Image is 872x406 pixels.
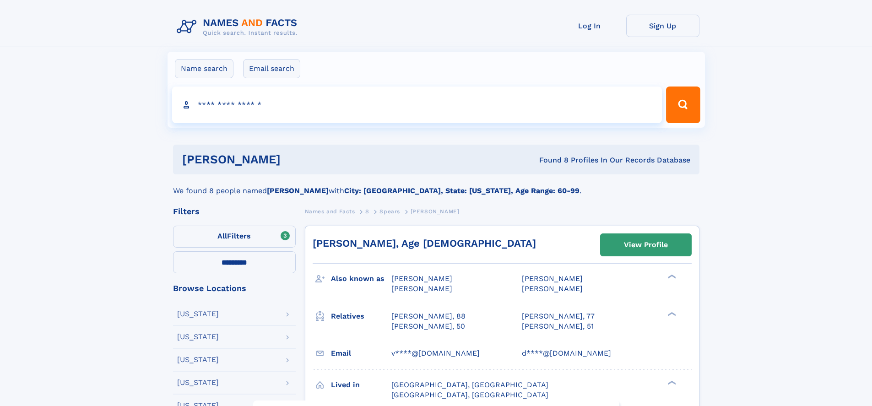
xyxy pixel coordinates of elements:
[624,234,668,255] div: View Profile
[173,174,699,196] div: We found 8 people named with .
[391,321,465,331] a: [PERSON_NAME], 50
[217,232,227,240] span: All
[666,311,677,317] div: ❯
[522,311,595,321] a: [PERSON_NAME], 77
[365,208,369,215] span: S
[267,186,329,195] b: [PERSON_NAME]
[177,379,219,386] div: [US_STATE]
[410,155,690,165] div: Found 8 Profiles In Our Records Database
[379,206,400,217] a: Spears
[331,346,391,361] h3: Email
[391,274,452,283] span: [PERSON_NAME]
[391,284,452,293] span: [PERSON_NAME]
[411,208,460,215] span: [PERSON_NAME]
[182,154,410,165] h1: [PERSON_NAME]
[666,274,677,280] div: ❯
[553,15,626,37] a: Log In
[522,284,583,293] span: [PERSON_NAME]
[243,59,300,78] label: Email search
[173,15,305,39] img: Logo Names and Facts
[177,333,219,341] div: [US_STATE]
[522,321,594,331] a: [PERSON_NAME], 51
[175,59,233,78] label: Name search
[173,207,296,216] div: Filters
[305,206,355,217] a: Names and Facts
[391,311,466,321] a: [PERSON_NAME], 88
[379,208,400,215] span: Spears
[173,226,296,248] label: Filters
[626,15,699,37] a: Sign Up
[177,356,219,363] div: [US_STATE]
[172,87,662,123] input: search input
[313,238,536,249] a: [PERSON_NAME], Age [DEMOGRAPHIC_DATA]
[601,234,691,256] a: View Profile
[365,206,369,217] a: S
[522,274,583,283] span: [PERSON_NAME]
[666,87,700,123] button: Search Button
[331,271,391,287] h3: Also known as
[391,390,548,399] span: [GEOGRAPHIC_DATA], [GEOGRAPHIC_DATA]
[666,379,677,385] div: ❯
[177,310,219,318] div: [US_STATE]
[173,284,296,292] div: Browse Locations
[344,186,580,195] b: City: [GEOGRAPHIC_DATA], State: [US_STATE], Age Range: 60-99
[331,309,391,324] h3: Relatives
[391,380,548,389] span: [GEOGRAPHIC_DATA], [GEOGRAPHIC_DATA]
[331,377,391,393] h3: Lived in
